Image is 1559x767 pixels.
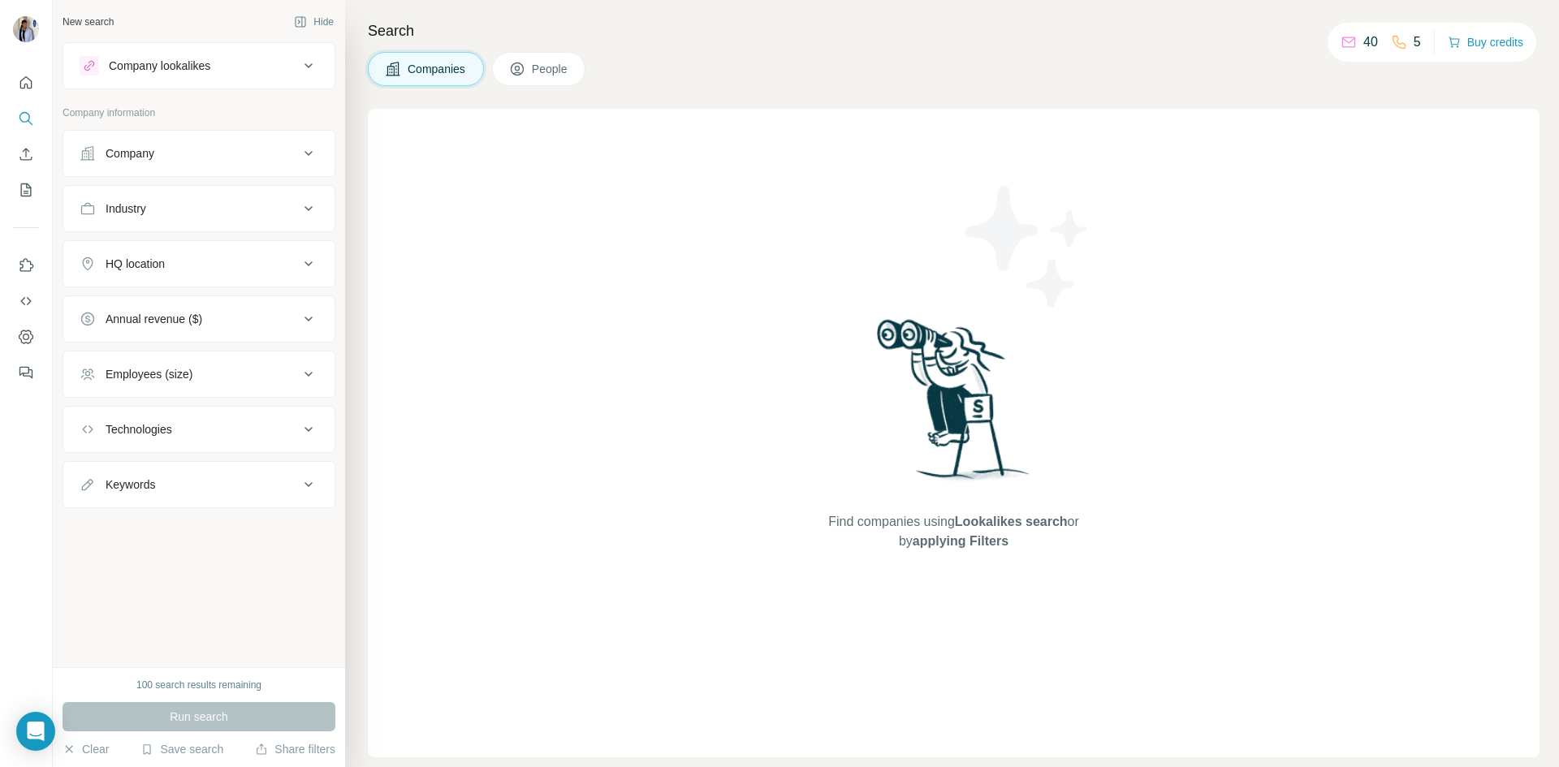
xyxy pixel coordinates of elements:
[13,322,39,351] button: Dashboard
[1448,31,1523,54] button: Buy credits
[870,315,1039,496] img: Surfe Illustration - Woman searching with binoculars
[106,476,155,493] div: Keywords
[1414,32,1421,52] p: 5
[13,251,39,280] button: Use Surfe on LinkedIn
[106,366,192,382] div: Employees (size)
[13,68,39,97] button: Quick start
[140,741,223,757] button: Save search
[106,256,165,272] div: HQ location
[106,311,202,327] div: Annual revenue ($)
[13,175,39,205] button: My lists
[823,512,1083,551] span: Find companies using or by
[109,58,210,74] div: Company lookalikes
[913,534,1008,548] span: applying Filters
[255,741,335,757] button: Share filters
[106,200,146,217] div: Industry
[63,741,109,757] button: Clear
[16,712,55,751] div: Open Intercom Messenger
[63,15,114,29] div: New search
[63,46,335,85] button: Company lookalikes
[136,678,261,692] div: 100 search results remaining
[106,145,154,162] div: Company
[532,61,569,77] span: People
[13,140,39,169] button: Enrich CSV
[13,104,39,133] button: Search
[283,10,345,34] button: Hide
[63,244,335,283] button: HQ location
[63,189,335,228] button: Industry
[368,19,1540,42] h4: Search
[13,358,39,387] button: Feedback
[106,421,172,437] div: Technologies
[13,287,39,316] button: Use Surfe API
[63,410,335,449] button: Technologies
[1363,32,1378,52] p: 40
[63,355,335,394] button: Employees (size)
[63,299,335,338] button: Annual revenue ($)
[13,16,39,42] img: Avatar
[954,174,1100,320] img: Surfe Illustration - Stars
[955,515,1068,528] span: Lookalikes search
[63,106,335,120] p: Company information
[63,465,335,504] button: Keywords
[63,134,335,173] button: Company
[408,61,467,77] span: Companies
